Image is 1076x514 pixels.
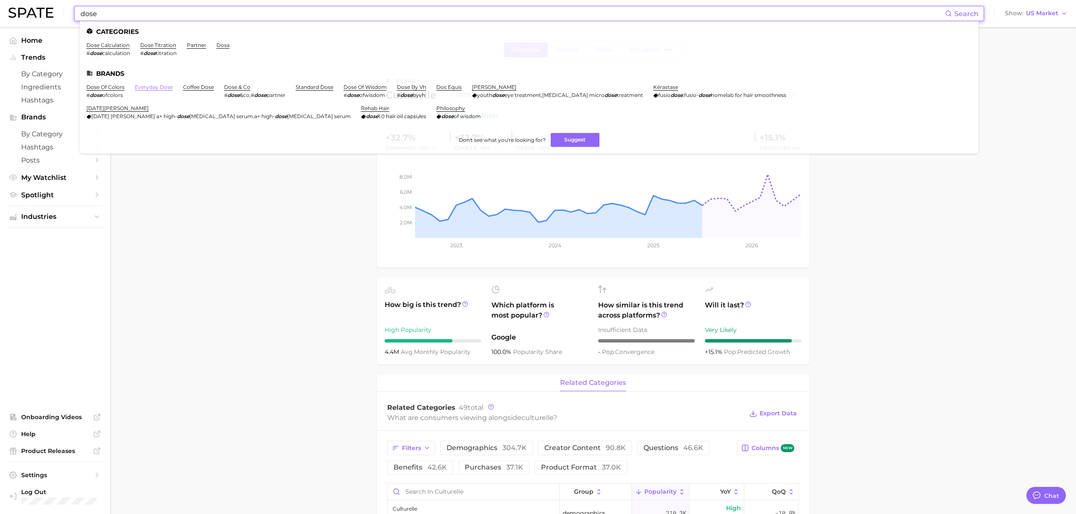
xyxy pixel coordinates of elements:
[744,484,799,500] button: QoQ
[690,484,744,500] button: YoY
[441,113,454,119] em: dose
[156,50,177,56] span: titration
[506,463,523,471] span: 37.1k
[541,464,621,471] span: product format
[86,105,149,111] a: [DATE][PERSON_NAME]
[387,412,743,423] div: What are consumers viewing alongside ?
[711,92,786,98] span: homelab for hair smoothness
[705,348,724,356] span: +15.1%
[361,105,389,111] a: rehab hair
[385,325,481,335] div: High Popularity
[21,191,89,199] span: Spotlight
[400,92,413,98] em: dose
[359,92,385,98] span: ofwisdom
[602,348,654,356] span: convergence
[21,83,89,91] span: Ingredients
[393,504,417,514] div: culturelle
[954,10,979,18] span: Search
[135,84,173,90] a: everyday dose
[658,92,671,98] span: fusio
[436,105,465,111] a: philosophy
[7,445,103,457] a: Product Releases
[344,92,347,98] span: #
[7,34,103,47] a: Home
[752,444,794,452] span: Columns
[653,84,678,90] a: kérastase
[275,113,287,119] em: dose
[102,50,130,56] span: calculation
[491,300,588,328] span: Which platform is most popular?
[21,430,89,438] span: Help
[684,92,699,98] span: fusio-
[227,92,240,98] em: dose
[102,92,123,98] span: ofcolors
[7,210,103,223] button: Industries
[144,50,156,56] em: dose
[401,348,414,356] abbr: average
[387,403,455,412] span: Related Categories
[1003,8,1070,19] button: ShowUS Market
[7,111,103,124] button: Brands
[366,113,378,119] em: dose
[397,92,400,98] span: #
[344,84,387,90] a: dose of wisdom
[472,92,643,98] div: ,
[502,444,527,452] span: 304.7k
[183,84,214,90] a: coffee dose
[671,92,683,98] em: dose
[560,484,632,500] button: group
[21,70,89,78] span: by Category
[1026,11,1058,16] span: US Market
[347,92,359,98] em: dose
[7,94,103,107] a: Hashtags
[86,50,90,56] span: #
[224,92,286,98] div: ,
[1005,11,1023,16] span: Show
[521,414,553,422] span: culturelle
[705,325,801,335] div: Very Likely
[385,348,401,356] span: 4.4m
[7,411,103,423] a: Onboarding Videos
[513,348,562,356] span: popularity share
[385,339,481,343] div: 7 / 10
[413,92,425,98] span: byvh
[454,113,481,119] span: of wisdom
[21,213,89,221] span: Industries
[459,403,468,412] span: 49
[8,8,53,18] img: SPATE
[491,332,588,343] span: Google
[7,80,103,94] a: Ingredients
[251,92,254,98] span: #
[699,92,711,98] em: dose
[287,113,351,119] span: [MEDICAL_DATA] serum
[446,445,527,451] span: demographics
[21,471,89,479] span: Settings
[21,488,103,496] span: Log Out
[465,464,523,471] span: purchases
[705,300,801,321] span: Will it last?
[90,50,102,56] em: dose
[86,70,972,77] li: Brands
[617,92,643,98] span: treatment
[605,92,617,98] em: dose
[21,113,89,121] span: Brands
[598,348,602,356] span: -
[86,42,130,48] a: dose calculation
[644,488,677,495] span: Popularity
[632,484,690,500] button: Popularity
[7,469,103,481] a: Settings
[86,84,125,90] a: dose of colors
[7,127,103,141] a: by Category
[705,339,801,343] div: 9 / 10
[726,503,741,513] span: High
[737,441,799,455] button: Columnsnew
[598,325,695,335] div: Insufficient Data
[720,488,731,495] span: YoY
[450,242,463,249] tspan: 2023
[266,92,286,98] span: partner
[177,113,189,119] em: dose
[401,348,471,356] span: monthly popularity
[427,463,447,471] span: 42.6k
[7,67,103,80] a: by Category
[7,188,103,202] a: Spotlight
